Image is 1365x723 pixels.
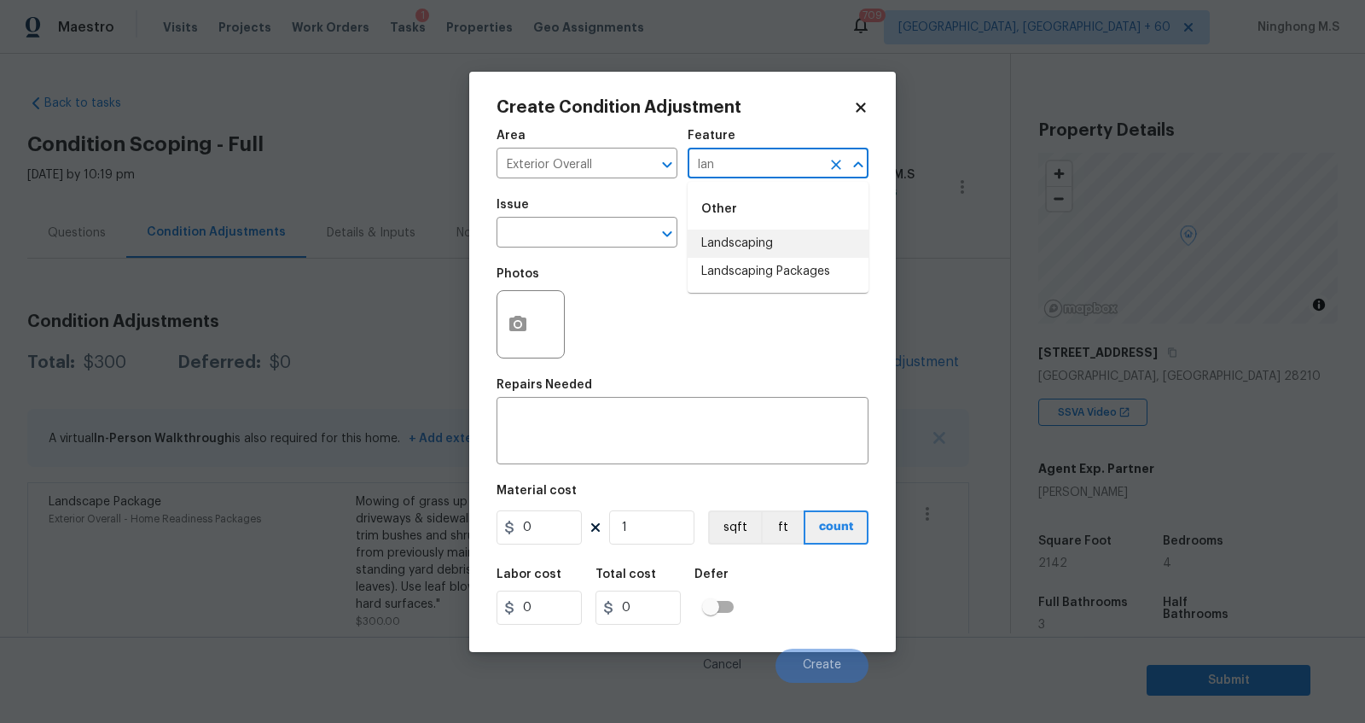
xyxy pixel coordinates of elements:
span: Cancel [703,659,741,672]
h5: Labor cost [497,568,561,580]
h5: Defer [694,568,729,580]
h5: Material cost [497,485,577,497]
li: Landscaping [688,230,868,258]
button: Close [846,153,870,177]
div: Other [688,189,868,230]
h5: Repairs Needed [497,379,592,391]
button: Open [655,153,679,177]
button: Cancel [676,649,769,683]
h5: Area [497,130,526,142]
button: count [804,510,868,545]
h5: Total cost [595,568,656,580]
h5: Feature [688,130,735,142]
button: Create [775,649,868,683]
h2: Create Condition Adjustment [497,99,853,116]
h5: Issue [497,199,529,211]
button: sqft [708,510,761,545]
button: Open [655,222,679,246]
span: Create [803,659,841,672]
h5: Photos [497,268,539,280]
button: Clear [824,153,848,177]
button: ft [761,510,804,545]
li: Landscaping Packages [688,258,868,286]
